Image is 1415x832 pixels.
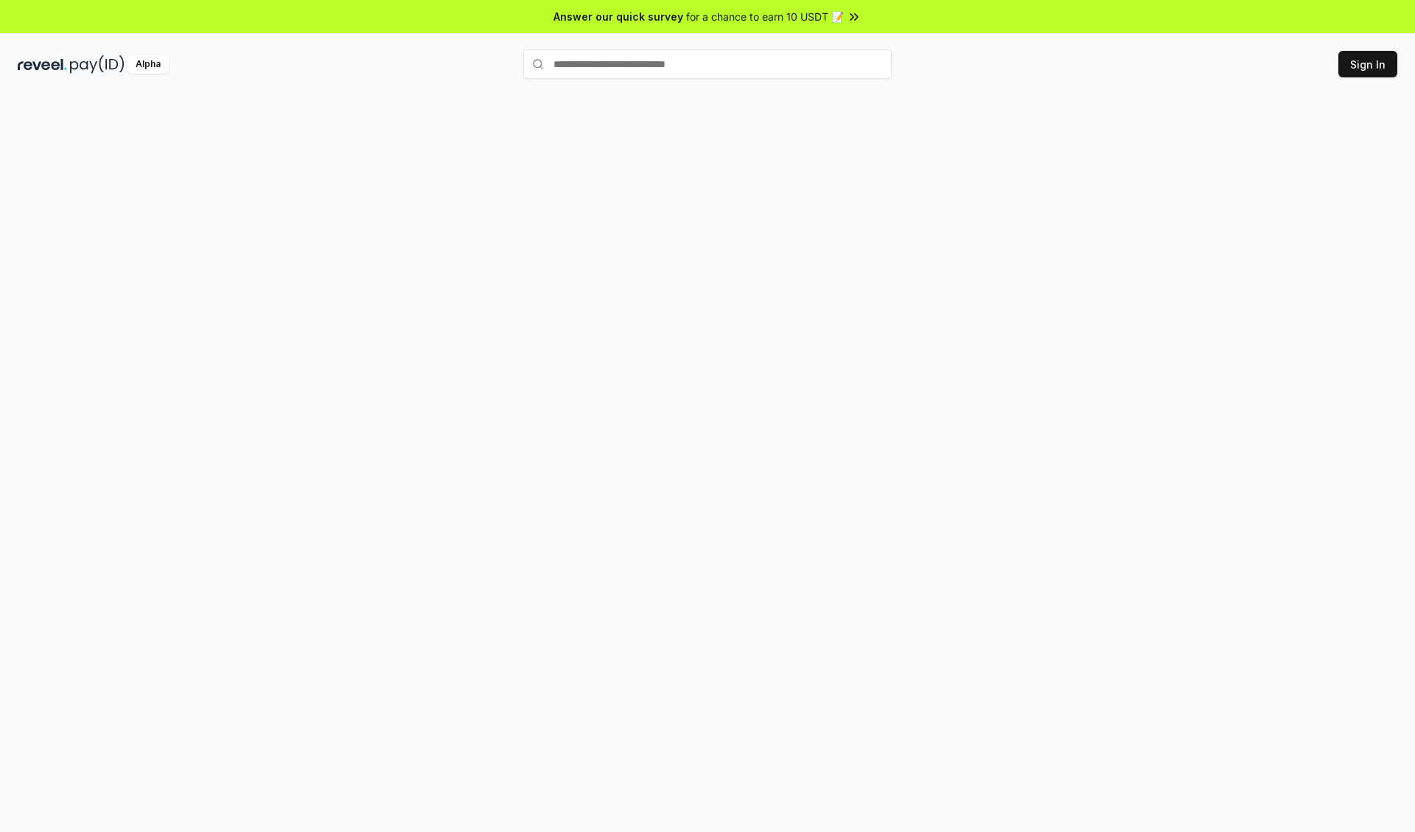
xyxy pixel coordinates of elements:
span: Answer our quick survey [553,9,683,24]
span: for a chance to earn 10 USDT 📝 [686,9,844,24]
button: Sign In [1338,51,1397,77]
img: reveel_dark [18,55,67,74]
div: Alpha [127,55,169,74]
img: pay_id [70,55,125,74]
